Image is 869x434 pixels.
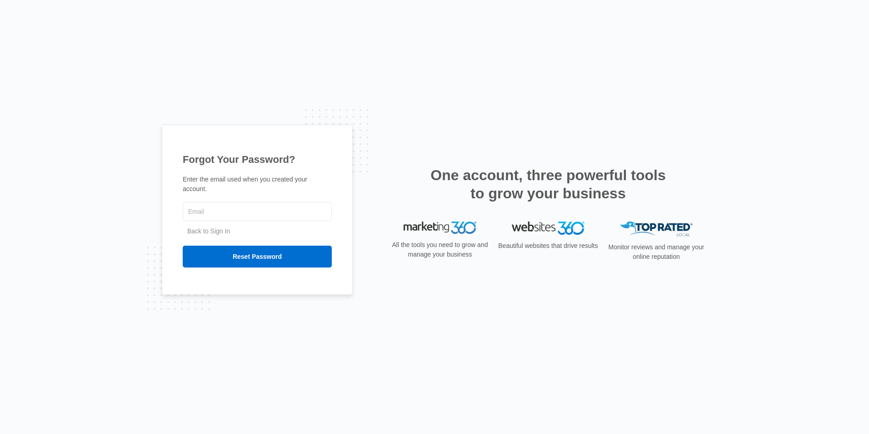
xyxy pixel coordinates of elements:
[183,152,332,167] h1: Forgot Your Password?
[187,227,230,235] a: Back to Sign In
[428,166,669,202] h2: One account, three powerful tools to grow your business
[404,222,476,234] img: Marketing 360
[183,246,332,267] input: Reset Password
[605,242,707,262] p: Monitor reviews and manage your online reputation
[512,222,584,235] img: Websites 360
[183,202,332,221] input: Email
[183,175,332,194] p: Enter the email used when you created your account.
[389,240,491,259] p: All the tools you need to grow and manage your business
[497,241,599,251] p: Beautiful websites that drive results
[620,222,693,237] img: Top Rated Local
